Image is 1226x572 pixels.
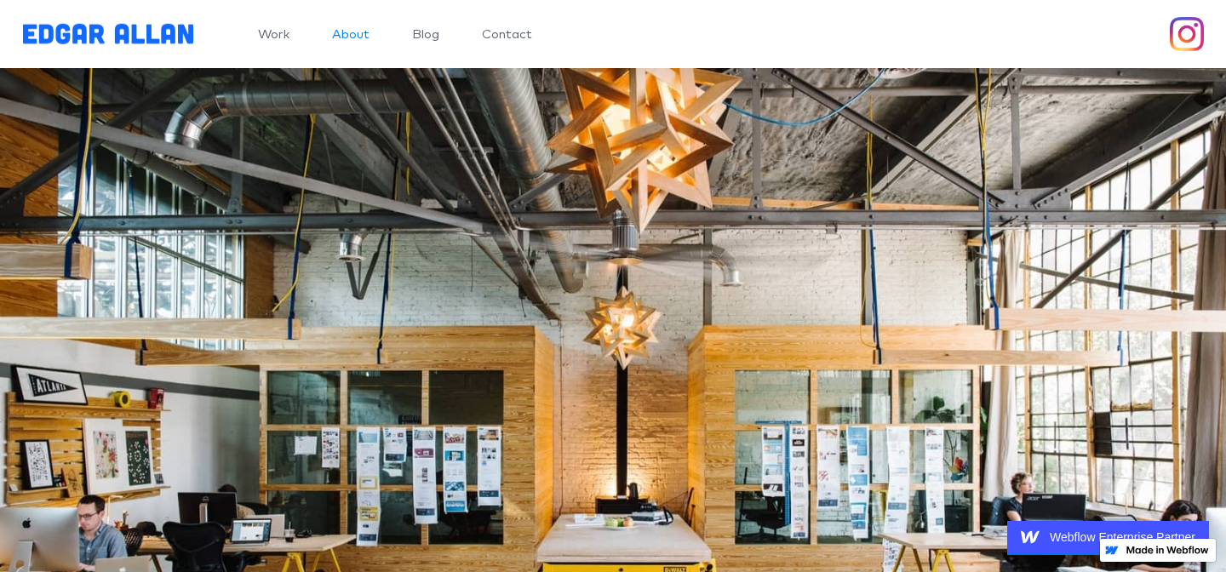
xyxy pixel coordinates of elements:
a: Webflow Enterprise Partner [1007,521,1209,555]
a: Blog [412,28,439,41]
img: Webflow [1021,528,1040,546]
img: Made in Webflow [1126,546,1209,554]
a: About [332,28,370,41]
a: Work [258,28,289,41]
a: Contact [482,28,532,41]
